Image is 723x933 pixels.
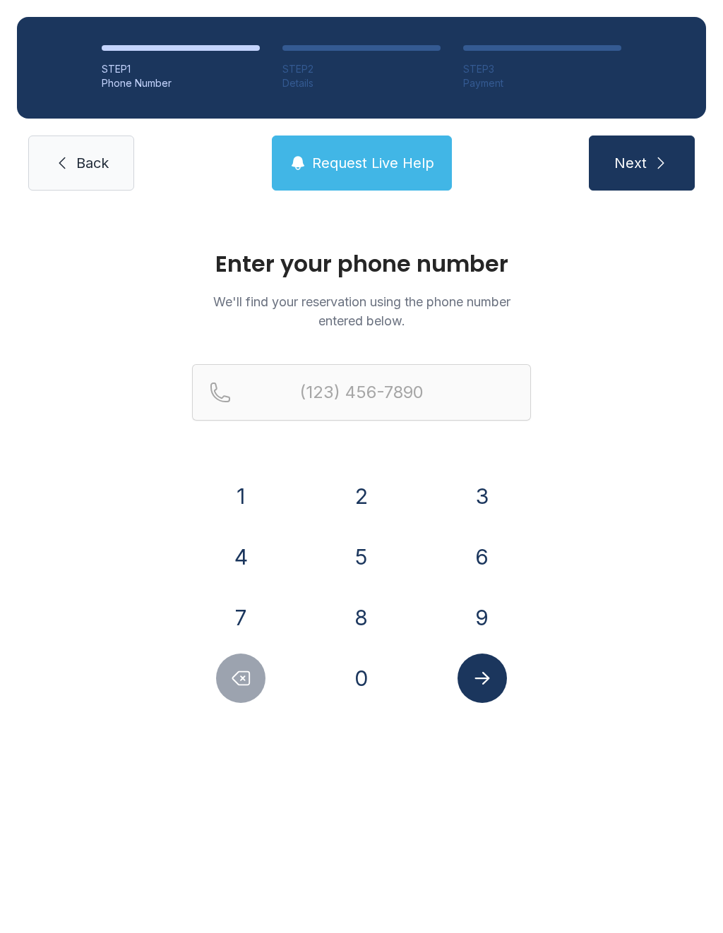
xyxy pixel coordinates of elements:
[102,76,260,90] div: Phone Number
[337,593,386,642] button: 8
[614,153,647,173] span: Next
[192,253,531,275] h1: Enter your phone number
[192,364,531,421] input: Reservation phone number
[282,62,441,76] div: STEP 2
[458,471,507,521] button: 3
[337,654,386,703] button: 0
[463,76,621,90] div: Payment
[216,532,265,582] button: 4
[463,62,621,76] div: STEP 3
[312,153,434,173] span: Request Live Help
[282,76,441,90] div: Details
[216,471,265,521] button: 1
[76,153,109,173] span: Back
[458,532,507,582] button: 6
[337,532,386,582] button: 5
[216,654,265,703] button: Delete number
[458,654,507,703] button: Submit lookup form
[102,62,260,76] div: STEP 1
[458,593,507,642] button: 9
[216,593,265,642] button: 7
[192,292,531,330] p: We'll find your reservation using the phone number entered below.
[337,471,386,521] button: 2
